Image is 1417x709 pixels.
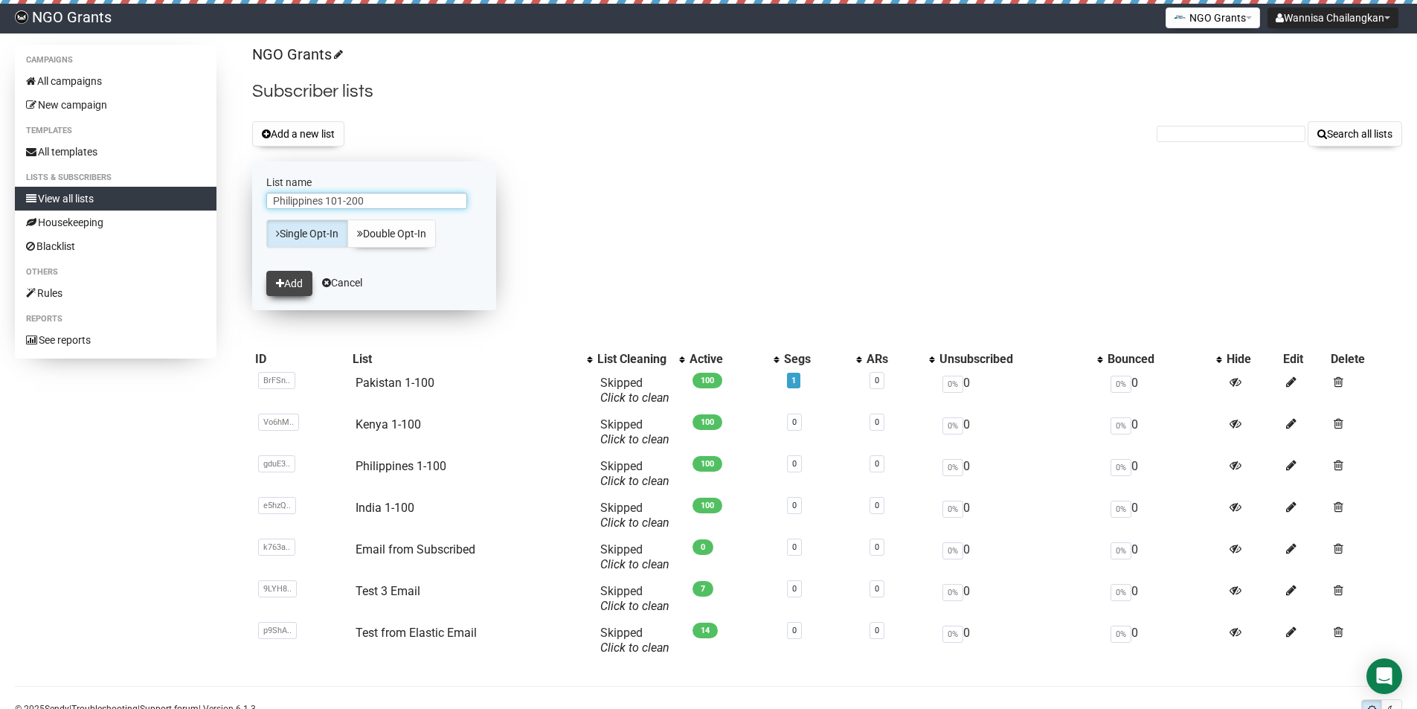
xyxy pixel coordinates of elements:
[936,370,1105,411] td: 0
[252,45,341,63] a: NGO Grants
[875,459,879,469] a: 0
[15,169,216,187] li: Lists & subscribers
[252,78,1402,105] h2: Subscriber lists
[600,557,669,571] a: Click to clean
[864,349,936,370] th: ARs: No sort applied, activate to apply an ascending sort
[690,352,766,367] div: Active
[1111,501,1131,518] span: 0%
[600,376,669,405] span: Skipped
[600,584,669,613] span: Skipped
[347,219,436,248] a: Double Opt-In
[258,372,295,389] span: BrFSn..
[600,641,669,655] a: Click to clean
[942,542,963,559] span: 0%
[597,352,672,367] div: List Cleaning
[875,501,879,510] a: 0
[266,271,312,296] button: Add
[258,539,295,556] span: k763a..
[350,349,595,370] th: List: No sort applied, activate to apply an ascending sort
[1224,349,1280,370] th: Hide: No sort applied, sorting is disabled
[936,620,1105,661] td: 0
[875,584,879,594] a: 0
[258,497,296,514] span: e5hzQ..
[1108,352,1209,367] div: Bounced
[936,411,1105,453] td: 0
[1105,495,1224,536] td: 0
[875,417,879,427] a: 0
[1111,626,1131,643] span: 0%
[1227,352,1277,367] div: Hide
[255,352,347,367] div: ID
[1308,121,1402,147] button: Search all lists
[600,626,669,655] span: Skipped
[1105,370,1224,411] td: 0
[600,501,669,530] span: Skipped
[792,501,797,510] a: 0
[942,626,963,643] span: 0%
[258,580,297,597] span: 9LYH8..
[600,432,669,446] a: Click to clean
[15,140,216,164] a: All templates
[600,542,669,571] span: Skipped
[266,219,348,248] a: Single Opt-In
[784,352,849,367] div: Segs
[600,516,669,530] a: Click to clean
[693,581,713,597] span: 7
[258,414,299,431] span: Vo6hM..
[939,352,1090,367] div: Unsubscribed
[693,456,722,472] span: 100
[600,459,669,488] span: Skipped
[942,584,963,601] span: 0%
[252,121,344,147] button: Add a new list
[792,417,797,427] a: 0
[15,69,216,93] a: All campaigns
[15,187,216,211] a: View all lists
[792,584,797,594] a: 0
[600,417,669,446] span: Skipped
[693,373,722,388] span: 100
[1105,349,1224,370] th: Bounced: No sort applied, activate to apply an ascending sort
[356,376,434,390] a: Pakistan 1-100
[356,501,414,515] a: India 1-100
[693,623,718,638] span: 14
[1111,584,1131,601] span: 0%
[1105,578,1224,620] td: 0
[792,459,797,469] a: 0
[356,417,421,432] a: Kenya 1-100
[1328,349,1402,370] th: Delete: No sort applied, sorting is disabled
[791,376,796,385] a: 1
[693,414,722,430] span: 100
[875,376,879,385] a: 0
[936,536,1105,578] td: 0
[1111,417,1131,434] span: 0%
[942,459,963,476] span: 0%
[353,352,580,367] div: List
[15,328,216,352] a: See reports
[1166,7,1260,28] button: NGO Grants
[875,626,879,635] a: 0
[1105,620,1224,661] td: 0
[15,51,216,69] li: Campaigns
[15,281,216,305] a: Rules
[15,211,216,234] a: Housekeeping
[942,501,963,518] span: 0%
[942,417,963,434] span: 0%
[867,352,922,367] div: ARs
[15,234,216,258] a: Blacklist
[792,626,797,635] a: 0
[15,93,216,117] a: New campaign
[356,542,475,556] a: Email from Subscribed
[252,349,350,370] th: ID: No sort applied, sorting is disabled
[1174,11,1186,23] img: 2.png
[258,622,297,639] span: p9ShA..
[600,599,669,613] a: Click to clean
[1111,376,1131,393] span: 0%
[266,193,467,209] input: The name of your new list
[15,263,216,281] li: Others
[693,539,713,555] span: 0
[1331,352,1399,367] div: Delete
[1280,349,1328,370] th: Edit: No sort applied, sorting is disabled
[936,453,1105,495] td: 0
[600,474,669,488] a: Click to clean
[266,176,482,189] label: List name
